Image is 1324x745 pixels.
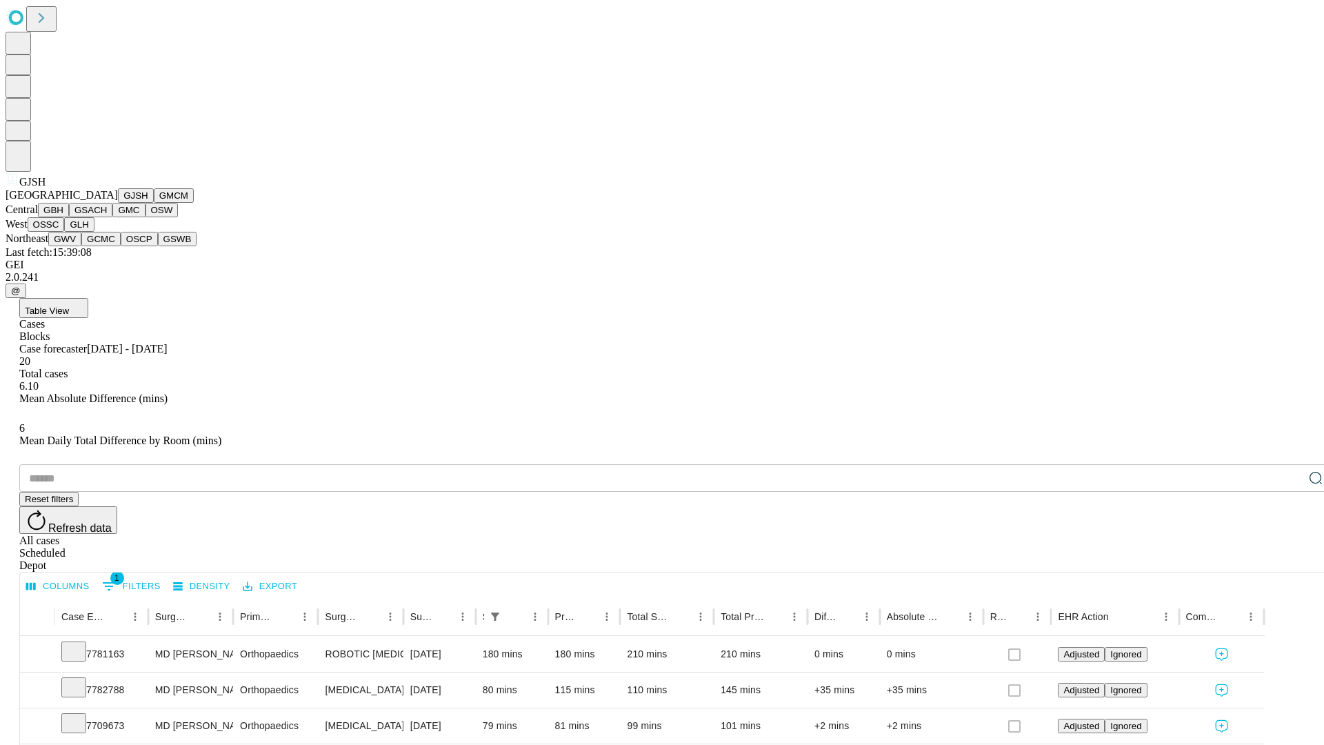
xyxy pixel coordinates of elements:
button: Sort [276,607,295,626]
button: Menu [210,607,230,626]
button: Menu [857,607,876,626]
button: Sort [106,607,126,626]
span: 6 [19,422,25,434]
button: Menu [295,607,314,626]
button: Expand [27,715,48,739]
span: Table View [25,306,69,316]
span: Adjusted [1063,649,1099,659]
div: +35 mins [887,673,976,708]
div: 110 mins [627,673,707,708]
span: Mean Daily Total Difference by Room (mins) [19,435,221,446]
button: Sort [434,607,453,626]
button: GSWB [158,232,197,246]
span: Ignored [1110,649,1141,659]
div: Orthopaedics [240,673,311,708]
div: 180 mins [483,637,541,672]
button: Sort [506,607,525,626]
div: Total Scheduled Duration [627,611,670,622]
span: 6.10 [19,380,39,392]
button: Menu [597,607,616,626]
button: Expand [27,643,48,667]
button: Menu [961,607,980,626]
button: Refresh data [19,506,117,534]
span: [GEOGRAPHIC_DATA] [6,189,118,201]
div: GEI [6,259,1318,271]
div: 210 mins [627,637,707,672]
button: Menu [381,607,400,626]
div: [DATE] [410,708,469,744]
button: Sort [1110,607,1130,626]
button: Export [239,576,301,597]
div: 79 mins [483,708,541,744]
div: [DATE] [410,637,469,672]
div: MD [PERSON_NAME] [PERSON_NAME] Md [155,637,226,672]
button: Sort [765,607,785,626]
div: 7781163 [61,637,141,672]
span: [DATE] - [DATE] [87,343,167,355]
div: 99 mins [627,708,707,744]
button: Adjusted [1058,719,1105,733]
div: Scheduled In Room Duration [483,611,484,622]
span: @ [11,286,21,296]
div: 1 active filter [485,607,505,626]
button: Ignored [1105,647,1147,662]
div: Total Predicted Duration [721,611,764,622]
button: Menu [1241,607,1261,626]
button: GWV [48,232,81,246]
button: Menu [785,607,804,626]
button: Adjusted [1058,683,1105,697]
div: 101 mins [721,708,801,744]
div: 81 mins [555,708,614,744]
button: Menu [525,607,545,626]
span: Total cases [19,368,68,379]
div: Orthopaedics [240,708,311,744]
button: Sort [578,607,597,626]
div: [DATE] [410,673,469,708]
div: 2.0.241 [6,271,1318,284]
span: Last fetch: 15:39:08 [6,246,92,258]
button: Sort [941,607,961,626]
span: Northeast [6,232,48,244]
div: +2 mins [814,708,873,744]
button: GBH [38,203,69,217]
button: Table View [19,298,88,318]
div: EHR Action [1058,611,1108,622]
button: OSW [146,203,179,217]
button: Expand [27,679,48,703]
button: @ [6,284,26,298]
div: 210 mins [721,637,801,672]
span: 1 [110,571,124,585]
button: Menu [1156,607,1176,626]
button: Sort [838,607,857,626]
button: Show filters [99,575,164,597]
button: Menu [1028,607,1047,626]
span: GJSH [19,176,46,188]
div: +2 mins [887,708,976,744]
div: MD [PERSON_NAME] [PERSON_NAME] Md [155,708,226,744]
span: Mean Absolute Difference (mins) [19,393,168,404]
button: Adjusted [1058,647,1105,662]
button: Sort [1222,607,1241,626]
div: 7782788 [61,673,141,708]
span: Central [6,203,38,215]
div: Surgery Name [325,611,359,622]
button: Menu [691,607,710,626]
div: 0 mins [814,637,873,672]
button: Sort [361,607,381,626]
div: 180 mins [555,637,614,672]
span: Refresh data [48,522,112,534]
button: Show filters [485,607,505,626]
div: Predicted In Room Duration [555,611,577,622]
span: Reset filters [25,494,73,504]
button: Sort [672,607,691,626]
span: West [6,218,28,230]
button: GMCM [154,188,194,203]
span: Ignored [1110,685,1141,695]
button: GSACH [69,203,112,217]
button: GJSH [118,188,154,203]
button: OSCP [121,232,158,246]
span: Adjusted [1063,721,1099,731]
button: Reset filters [19,492,79,506]
div: Surgery Date [410,611,432,622]
button: Sort [191,607,210,626]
